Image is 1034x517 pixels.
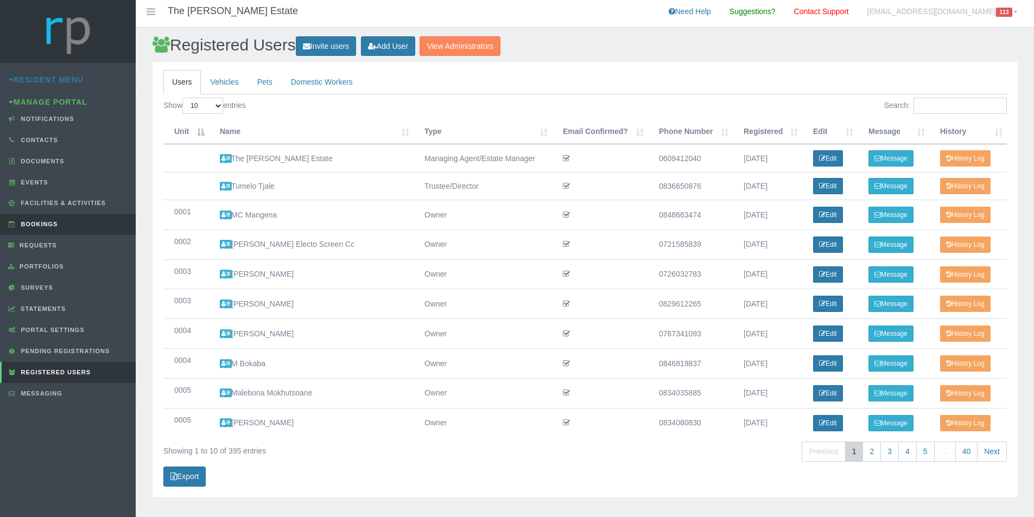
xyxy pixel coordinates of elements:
th: Registered : activate to sort column ascending [733,120,802,144]
a: Add User [361,36,415,56]
a: Message [868,266,914,283]
span: Portfolios [17,263,64,270]
a: Pets [249,70,281,94]
a: Export [163,467,206,487]
td: Owner [414,408,552,438]
a: History Log [940,415,991,431]
a: Message [868,178,914,194]
a: Message [868,415,914,431]
th: Type : activate to sort column ascending [414,120,552,144]
a: Edit [813,355,843,372]
span: Statements [18,305,66,312]
td: [DATE] [733,318,802,348]
a: Message [868,355,914,372]
span: Requests [17,242,57,248]
th: Email Confirmed? : activate to sort column ascending [552,120,648,144]
td: The [PERSON_NAME] Estate [209,144,414,172]
a: Message [868,385,914,401]
td: 0846819837 [648,348,733,378]
a: Edit [813,415,843,431]
a: Edit [813,178,843,194]
a: History Log [940,296,991,312]
a: Edit [813,150,843,167]
th: Name : activate to sort column ascending [209,120,414,144]
label: Search: [884,98,1007,114]
a: Edit [813,325,843,342]
td: 0834035885 [648,378,733,408]
div: Unit [174,125,193,138]
td: [DATE] [733,200,802,229]
td: [PERSON_NAME] [209,408,414,438]
a: Vehicles [202,70,248,94]
td: Owner [414,318,552,348]
a: Next [977,442,1007,462]
a: Users [163,70,201,94]
th: History: activate to sort column ascending [929,120,1007,144]
span: Documents [18,158,65,164]
td: [DATE] [733,289,802,318]
td: Managing Agent/Estate Manager [414,144,552,172]
td: Owner [414,259,552,289]
td: Owner [414,378,552,408]
span: Events [18,179,48,186]
a: Edit [813,385,843,401]
a: 40 [955,442,978,462]
td: Tumelo Tjale [209,172,414,200]
a: 1 [845,442,864,462]
a: Edit [813,237,843,253]
a: Manage Portal [9,98,87,106]
td: [DATE] [733,259,802,289]
a: Previous [802,442,845,462]
span: 113 [996,8,1012,17]
div: 0001 [174,206,198,218]
td: Owner [414,200,552,229]
div: Showing 1 to 10 of 395 entries [163,441,505,457]
span: Surveys [18,284,53,291]
div: 0003 [174,295,198,307]
div: 0005 [174,384,198,397]
td: [PERSON_NAME] Electo Screen Cc [209,229,414,259]
td: [DATE] [733,172,802,200]
a: History Log [940,355,991,372]
a: Resident Menu [9,75,84,84]
td: [DATE] [733,144,802,172]
h2: Registered Users [153,36,1018,56]
td: 0721585839 [648,229,733,259]
span: Bookings [18,221,58,227]
a: History Log [940,150,991,167]
label: Show entries [163,98,246,114]
span: Pending Registrations [18,348,110,354]
div: 0004 [174,324,198,337]
div: 0002 [174,235,198,248]
input: Search: [914,98,1007,114]
td: 0848663474 [648,200,733,229]
a: 2 [862,442,881,462]
td: Owner [414,229,552,259]
a: Message [868,296,914,312]
a: Edit [813,266,843,283]
div: 0005 [174,414,198,426]
span: Messaging [18,390,62,397]
div: 0003 [174,265,198,278]
td: Owner [414,289,552,318]
a: … [934,442,956,462]
td: MC Mangena [209,200,414,229]
select: Showentries [182,98,223,114]
a: Message [868,150,914,167]
a: 5 [916,442,935,462]
td: 0767341093 [648,318,733,348]
a: View Administrators [420,36,500,56]
td: M Bokaba [209,348,414,378]
td: [PERSON_NAME] [209,289,414,318]
a: Invite users [296,36,357,56]
a: History Log [940,237,991,253]
a: Message [868,237,914,253]
th: Message: activate to sort column ascending [858,120,929,144]
a: Domestic Workers [282,70,361,94]
a: Message [868,325,914,342]
span: Portal Settings [18,327,85,333]
a: Edit [813,296,843,312]
td: Owner [414,348,552,378]
th: Unit : activate to sort column descending [163,120,209,144]
span: Contacts [18,137,58,143]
